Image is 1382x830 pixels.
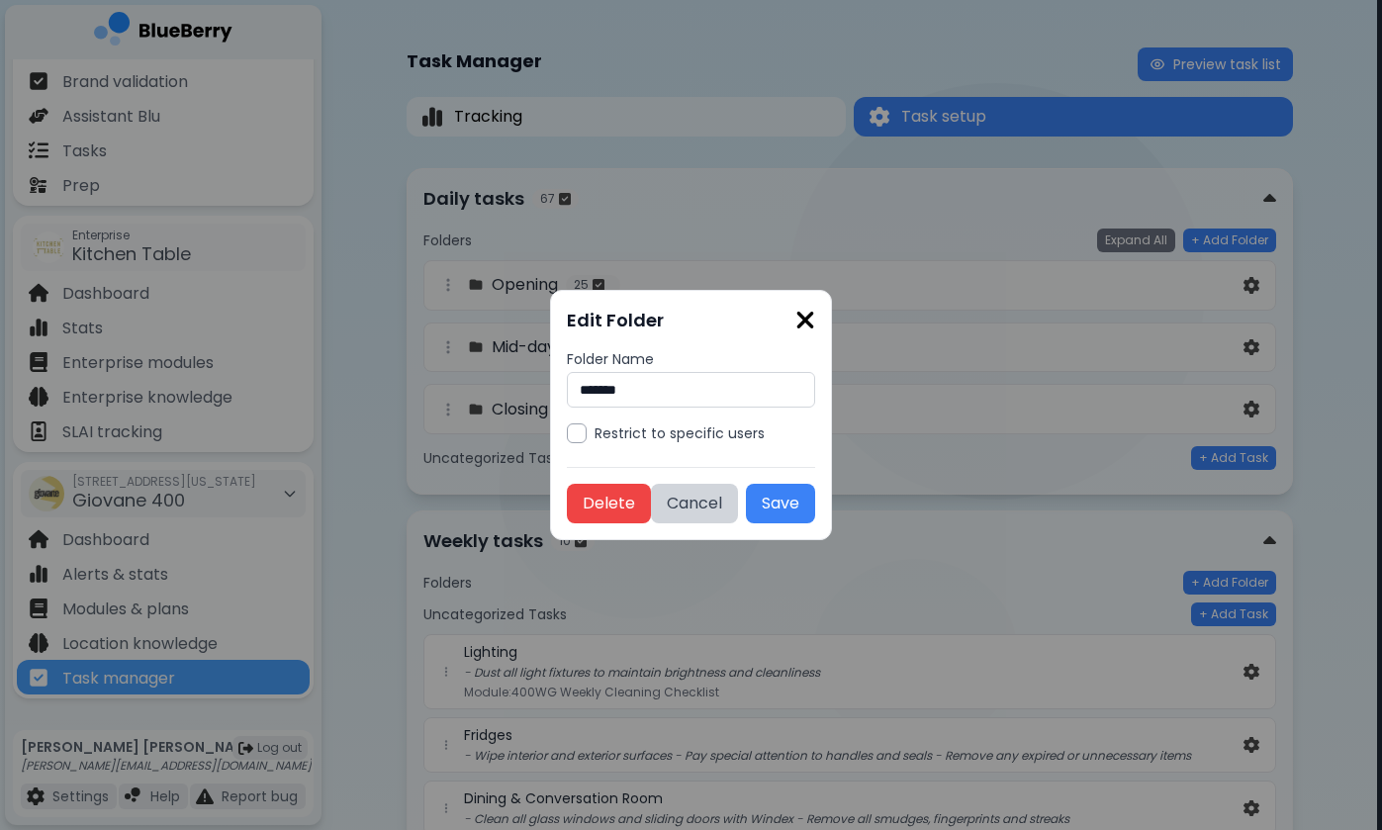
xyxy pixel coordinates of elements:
img: close icon [795,307,815,333]
label: Folder Name [567,350,815,368]
button: Delete [567,484,651,523]
label: Restrict to specific users [595,424,765,442]
button: Cancel [651,484,738,523]
h3: Edit Folder [567,307,815,334]
button: Save [746,484,815,523]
